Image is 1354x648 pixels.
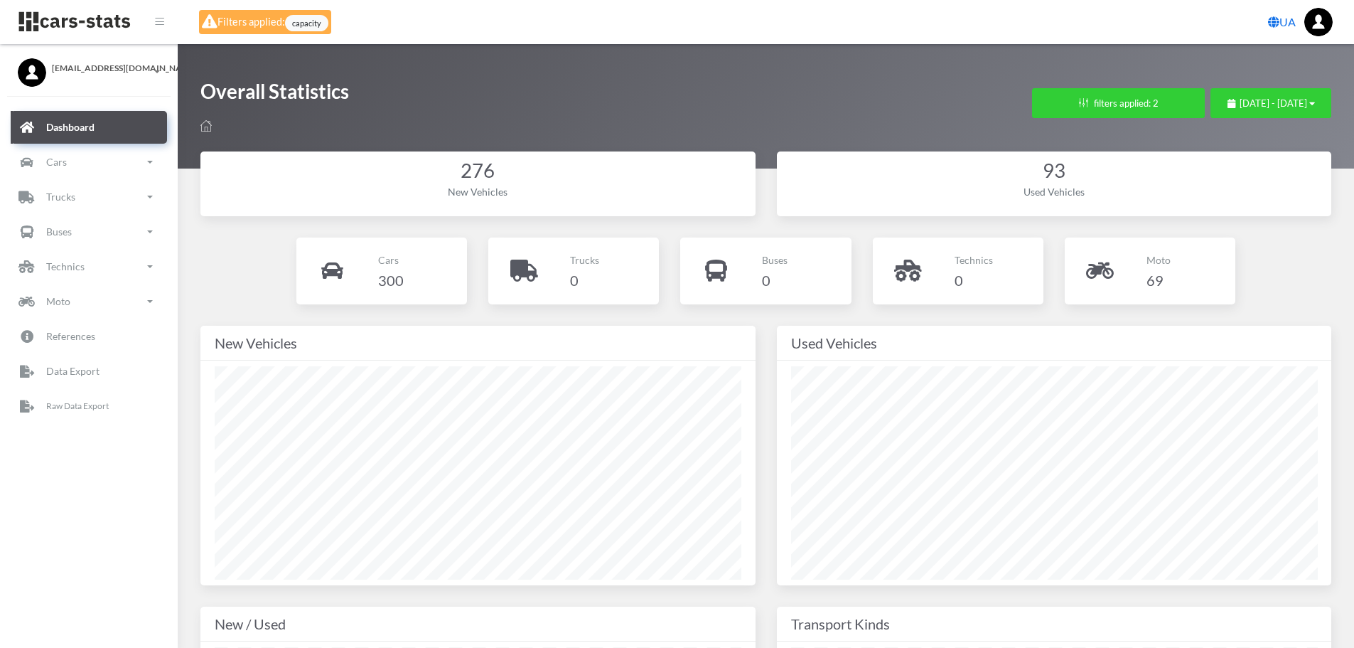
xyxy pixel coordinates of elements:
[955,269,993,292] h4: 0
[378,269,404,292] h4: 300
[791,184,1318,199] div: Used Vehicles
[199,10,331,34] div: Filters applied:
[285,15,328,31] span: capacity
[1240,97,1307,109] span: [DATE] - [DATE]
[52,62,160,75] span: [EMAIL_ADDRESS][DOMAIN_NAME]
[215,184,741,199] div: New Vehicles
[11,355,167,388] a: Data Export
[570,251,599,269] p: Trucks
[791,612,1318,635] div: Transport Kinds
[200,78,349,112] h1: Overall Statistics
[46,188,75,206] p: Trucks
[46,223,72,240] p: Buses
[1032,88,1205,118] button: filters applied: 2
[11,250,167,283] a: Technics
[46,292,70,310] p: Moto
[762,251,788,269] p: Buses
[11,146,167,179] a: Cars
[11,181,167,213] a: Trucks
[1304,8,1333,36] img: ...
[46,257,85,275] p: Technics
[1146,251,1171,269] p: Moto
[11,111,167,144] a: Dashboard
[46,362,100,380] p: Data Export
[762,269,788,292] h4: 0
[11,216,167,248] a: Buses
[1210,88,1331,118] button: [DATE] - [DATE]
[18,58,160,75] a: [EMAIL_ADDRESS][DOMAIN_NAME]
[215,331,741,354] div: New Vehicles
[46,118,95,136] p: Dashboard
[18,11,131,33] img: navbar brand
[1262,8,1301,36] a: UA
[791,331,1318,354] div: Used Vehicles
[46,398,109,414] p: Raw Data Export
[11,285,167,318] a: Moto
[215,612,741,635] div: New / Used
[215,157,741,185] div: 276
[378,251,404,269] p: Cars
[11,390,167,423] a: Raw Data Export
[570,269,599,292] h4: 0
[1146,269,1171,292] h4: 69
[46,153,67,171] p: Cars
[791,157,1318,185] div: 93
[46,327,95,345] p: References
[11,320,167,353] a: References
[955,251,993,269] p: Technics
